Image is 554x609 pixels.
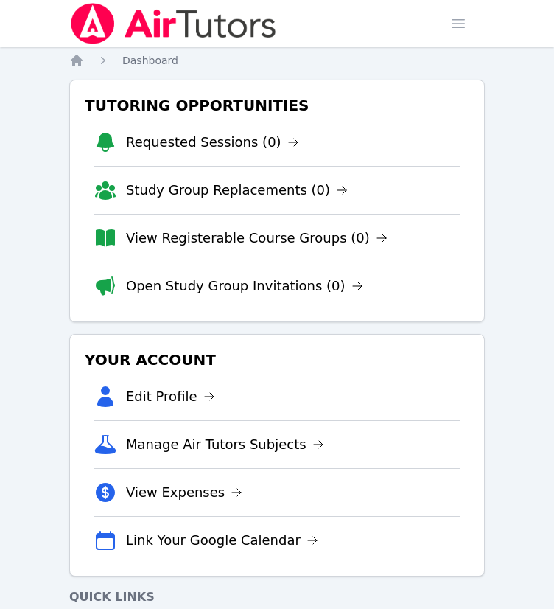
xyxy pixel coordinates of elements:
a: Edit Profile [126,386,215,407]
a: View Expenses [126,482,242,503]
a: Manage Air Tutors Subjects [126,434,324,455]
a: View Registerable Course Groups (0) [126,228,388,248]
a: Requested Sessions (0) [126,132,299,153]
img: Air Tutors [69,3,278,44]
a: Link Your Google Calendar [126,530,318,551]
h4: Quick Links [69,588,485,606]
a: Study Group Replacements (0) [126,180,348,201]
nav: Breadcrumb [69,53,485,68]
a: Open Study Group Invitations (0) [126,276,363,296]
a: Dashboard [122,53,178,68]
span: Dashboard [122,55,178,66]
h3: Tutoring Opportunities [82,92,472,119]
h3: Your Account [82,347,472,373]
